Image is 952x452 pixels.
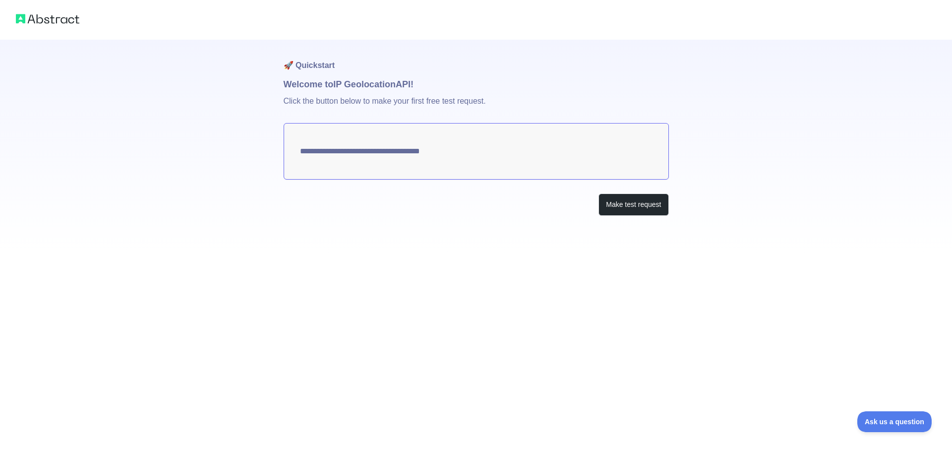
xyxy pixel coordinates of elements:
button: Make test request [598,194,668,216]
p: Click the button below to make your first free test request. [284,91,669,123]
h1: 🚀 Quickstart [284,40,669,77]
h1: Welcome to IP Geolocation API! [284,77,669,91]
img: Abstract logo [16,12,79,26]
iframe: Toggle Customer Support [857,411,932,432]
